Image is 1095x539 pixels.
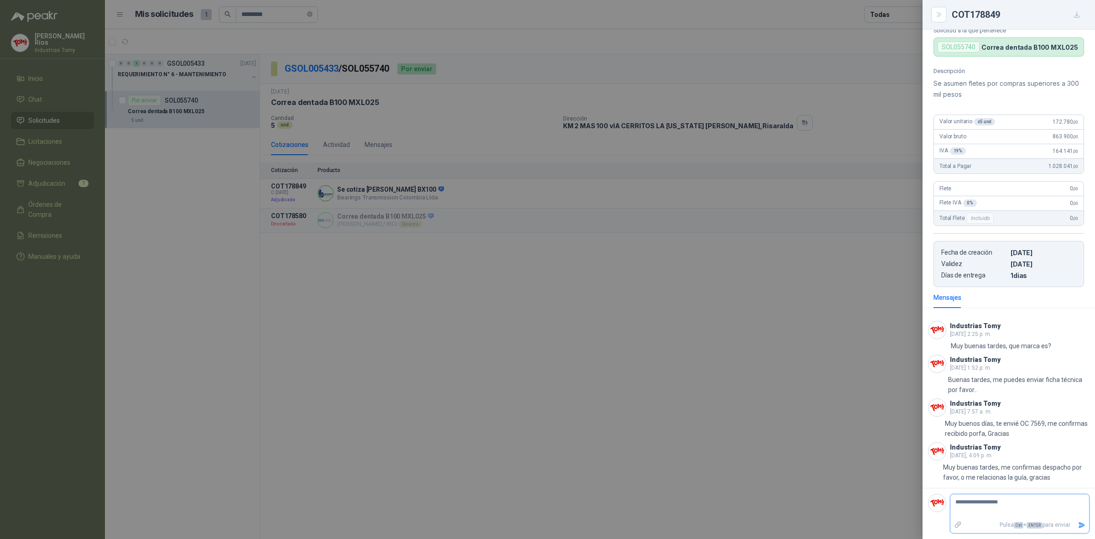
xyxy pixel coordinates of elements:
p: Muy buenas tardes, que marca es? [951,341,1051,351]
img: Company Logo [928,443,946,460]
span: 0 [1070,200,1078,206]
p: Fecha de creación [941,249,1007,256]
p: Pulsa + para enviar [966,517,1074,533]
span: Valor unitario [939,118,995,126]
p: Validez [941,260,1007,268]
div: 19 % [950,147,966,155]
span: IVA [939,147,966,155]
span: [DATE], 4:09 p. m. [950,452,993,459]
button: Enviar [1074,517,1089,533]
p: Muy buenas tardes, me confirmas despacho por favor, o me relacionas la guía, gracias [943,462,1090,482]
span: [DATE] 2:25 p. m. [950,331,991,337]
div: x 5 und [974,118,995,126]
h3: Industrias Tomy [950,445,1001,450]
span: 172.780 [1053,119,1078,125]
img: Company Logo [928,355,946,372]
p: Correa dentada B100 MXL025 [981,43,1078,51]
div: SOL055740 [938,42,980,52]
h3: Industrias Tomy [950,324,1001,329]
p: Muy buenos días, te envié OC 7569, me confirmas recibido porfa, Gracias [945,419,1090,439]
span: Valor bruto [939,133,966,140]
span: 863.900 [1053,133,1078,140]
span: Total Flete [939,213,996,224]
div: Mensajes [933,293,961,303]
span: [DATE] 1:52 p. m. [950,365,991,371]
h3: Industrias Tomy [950,357,1001,362]
span: 0 [1070,215,1078,221]
div: COT178849 [952,7,1084,22]
p: Solicitud a la que pertenece [933,27,1084,34]
span: ,00 [1073,120,1078,125]
span: ,00 [1073,216,1078,221]
span: 164.141 [1053,148,1078,154]
span: Flete [939,185,951,192]
span: 1.028.041 [1048,163,1078,169]
img: Company Logo [928,321,946,339]
p: Se asumen fletes por compras superiores a 300 mil pesos [933,78,1084,100]
span: Total a Pagar [939,163,971,169]
label: Adjuntar archivos [950,517,966,533]
div: 0 % [963,199,977,207]
p: Días de entrega [941,272,1007,279]
span: ENTER [1027,522,1043,529]
span: ,00 [1073,164,1078,169]
span: ,00 [1073,186,1078,191]
span: Ctrl [1014,522,1023,529]
span: ,00 [1073,134,1078,139]
div: Incluido [966,213,994,224]
img: Company Logo [928,399,946,416]
p: [DATE] [1011,260,1076,268]
p: [DATE] [1011,249,1076,256]
p: Descripción [933,68,1084,74]
p: Buenas tardes, me puedes enviar ficha técnica por favor.. [948,375,1090,395]
h3: Industrias Tomy [950,401,1001,406]
span: [DATE] 7:57 a. m. [950,408,992,415]
span: ,00 [1073,201,1078,206]
img: Company Logo [928,494,946,512]
span: 0 [1070,185,1078,192]
button: Close [933,9,944,20]
p: 1 dias [1011,272,1076,279]
span: ,00 [1073,149,1078,154]
span: Flete IVA [939,199,977,207]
